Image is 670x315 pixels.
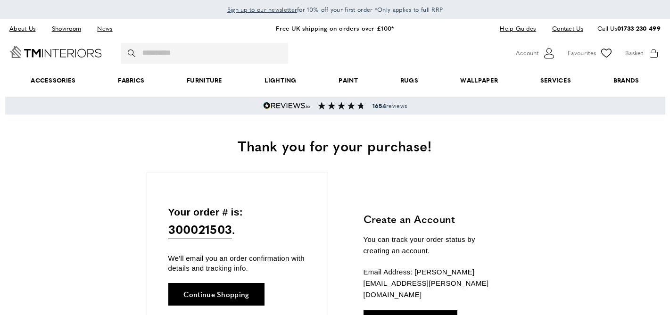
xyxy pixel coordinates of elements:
p: Your order # is: . [168,204,306,240]
span: for 10% off your first order *Only applies to full RRP [227,5,443,14]
a: About Us [9,22,42,35]
img: Reviews section [318,102,365,109]
h3: Create an Account [364,212,503,226]
span: 300021503 [168,220,232,239]
img: Reviews.io 5 stars [263,102,310,109]
p: You can track your order status by creating an account. [364,234,503,257]
a: Showroom [45,22,88,35]
a: News [90,22,119,35]
a: Wallpaper [439,66,519,95]
button: Search [128,43,137,64]
p: Email Address: [PERSON_NAME][EMAIL_ADDRESS][PERSON_NAME][DOMAIN_NAME] [364,266,503,300]
a: 01733 230 499 [617,24,661,33]
span: Account [516,48,538,58]
a: Help Guides [493,22,543,35]
a: Rugs [379,66,439,95]
span: Favourites [568,48,596,58]
button: Customer Account [516,46,556,60]
strong: 1654 [372,101,386,110]
a: Furniture [165,66,243,95]
a: Favourites [568,46,613,60]
p: We'll email you an order confirmation with details and tracking info. [168,253,306,273]
a: Services [519,66,592,95]
span: Continue Shopping [183,290,249,298]
a: Continue Shopping [168,283,265,306]
a: Paint [318,66,379,95]
a: Brands [592,66,660,95]
a: Free UK shipping on orders over £100* [276,24,394,33]
a: Go to Home page [9,46,102,58]
span: Thank you for your purchase! [238,135,432,156]
p: Call Us [597,24,661,33]
a: Sign up to our newsletter [227,5,298,14]
a: Lighting [244,66,318,95]
span: reviews [372,102,407,109]
span: Accessories [9,66,97,95]
a: Contact Us [545,22,583,35]
a: Fabrics [97,66,165,95]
